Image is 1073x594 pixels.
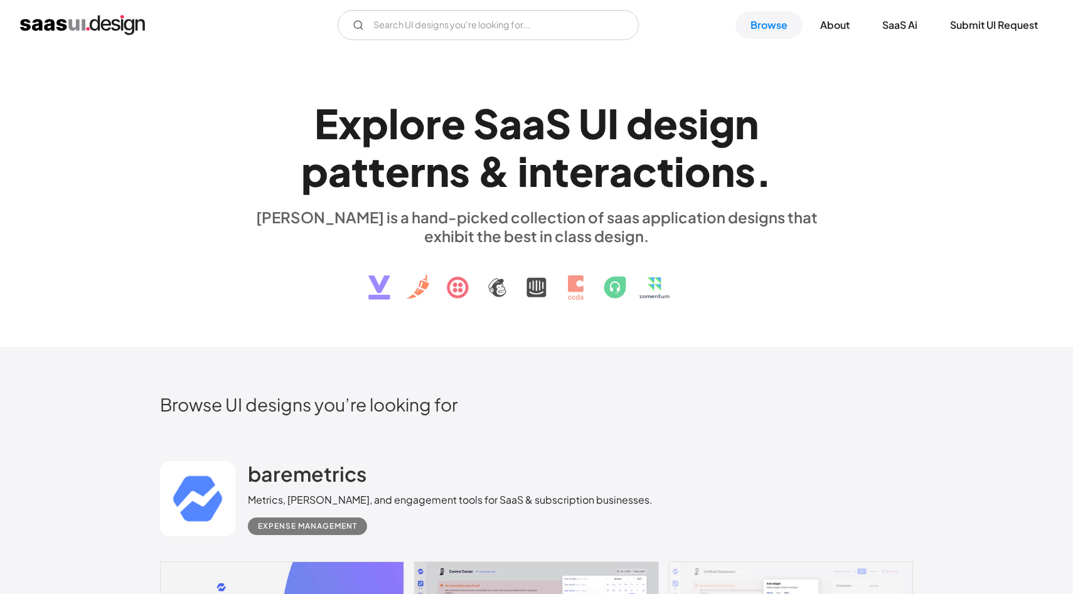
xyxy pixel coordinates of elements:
[545,99,571,147] div: S
[522,99,545,147] div: a
[248,461,366,486] h2: baremetrics
[338,99,361,147] div: x
[594,147,609,195] div: r
[674,147,685,195] div: i
[607,99,619,147] div: I
[805,11,865,39] a: About
[20,15,145,35] a: home
[579,99,607,147] div: U
[735,147,755,195] div: s
[410,147,425,195] div: r
[755,147,772,195] div: .
[425,99,441,147] div: r
[338,10,639,40] input: Search UI designs you're looking for...
[361,99,388,147] div: p
[478,147,510,195] div: &
[425,147,449,195] div: n
[248,492,653,507] div: Metrics, [PERSON_NAME], and engagement tools for SaaS & subscription businesses.
[711,147,735,195] div: n
[385,147,410,195] div: e
[368,147,385,195] div: t
[518,147,528,195] div: i
[248,208,825,245] div: [PERSON_NAME] is a hand-picked collection of saas application designs that exhibit the best in cl...
[160,393,913,415] h2: Browse UI designs you’re looking for
[399,99,425,147] div: o
[609,147,633,195] div: a
[709,99,735,147] div: g
[248,99,825,196] h1: Explore SaaS UI design patterns & interactions.
[698,99,709,147] div: i
[633,147,657,195] div: c
[473,99,499,147] div: S
[248,461,366,492] a: baremetrics
[735,99,759,147] div: n
[528,147,552,195] div: n
[441,99,466,147] div: e
[351,147,368,195] div: t
[678,99,698,147] div: s
[626,99,653,147] div: d
[569,147,594,195] div: e
[258,519,357,534] div: Expense Management
[867,11,932,39] a: SaaS Ai
[735,11,803,39] a: Browse
[328,147,351,195] div: a
[346,245,727,310] img: text, icon, saas logo
[388,99,399,147] div: l
[499,99,522,147] div: a
[301,147,328,195] div: p
[552,147,569,195] div: t
[314,99,338,147] div: E
[935,11,1053,39] a: Submit UI Request
[657,147,674,195] div: t
[338,10,639,40] form: Email Form
[653,99,678,147] div: e
[449,147,470,195] div: s
[685,147,711,195] div: o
